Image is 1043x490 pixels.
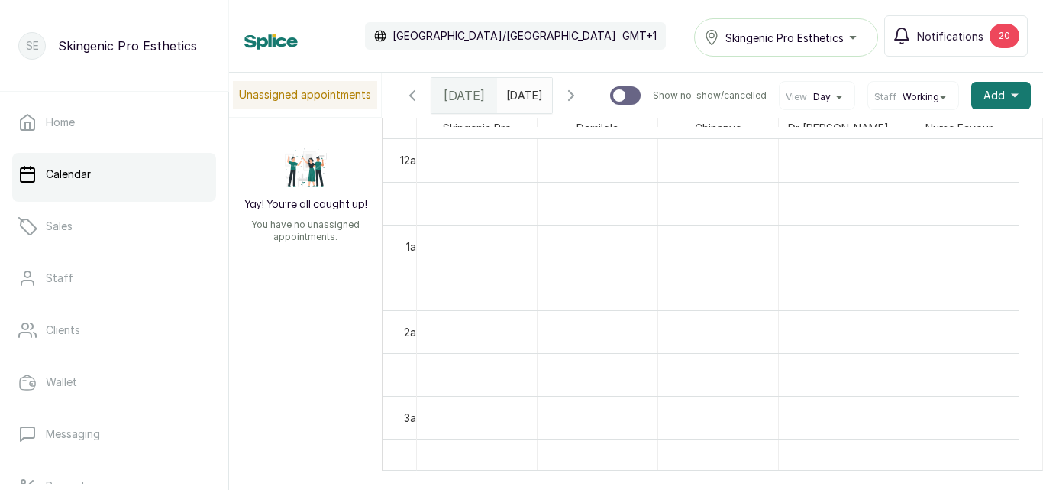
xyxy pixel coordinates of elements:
a: Clients [12,309,216,352]
button: Notifications20 [884,15,1028,57]
button: Add [971,82,1031,109]
span: Staff [874,91,896,103]
p: GMT+1 [622,28,657,44]
button: StaffWorking [874,91,952,103]
p: Clients [46,323,80,338]
div: 3am [401,410,428,426]
p: [GEOGRAPHIC_DATA]/[GEOGRAPHIC_DATA] [392,28,616,44]
p: Sales [46,219,73,234]
a: Staff [12,257,216,300]
a: Sales [12,205,216,248]
span: Nurse Favour [922,118,996,138]
span: Dr [PERSON_NAME] [785,118,892,138]
a: Wallet [12,361,216,404]
p: Home [46,115,75,130]
div: 2am [401,324,428,340]
span: Damilola [573,118,622,138]
span: Add [983,88,1005,103]
p: Messaging [46,427,100,442]
span: View [786,91,807,103]
span: Working [903,91,939,103]
span: Notifications [917,28,983,44]
a: Calendar [12,153,216,196]
p: Wallet [46,375,77,390]
a: Home [12,101,216,144]
span: [DATE] [444,86,485,105]
button: ViewDay [786,91,848,103]
span: Skingenic Pro Esthetics [725,30,844,46]
p: You have no unassigned appointments. [238,219,373,243]
p: Calendar [46,167,91,182]
h2: Yay! You’re all caught up! [244,197,367,213]
span: Day [813,91,831,103]
div: 20 [990,24,1019,48]
span: Chinenye [692,118,744,138]
div: 12am [397,152,428,168]
button: Skingenic Pro Esthetics [694,18,878,57]
div: 1am [403,239,428,255]
a: Messaging [12,413,216,456]
p: SE [26,38,39,54]
p: Skingenic Pro Esthetics [58,37,197,55]
p: Staff [46,271,73,286]
p: Show no-show/cancelled [653,89,767,102]
div: [DATE] [431,78,497,113]
span: Skingenic Pro [440,118,515,138]
p: Unassigned appointments [233,81,377,109]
